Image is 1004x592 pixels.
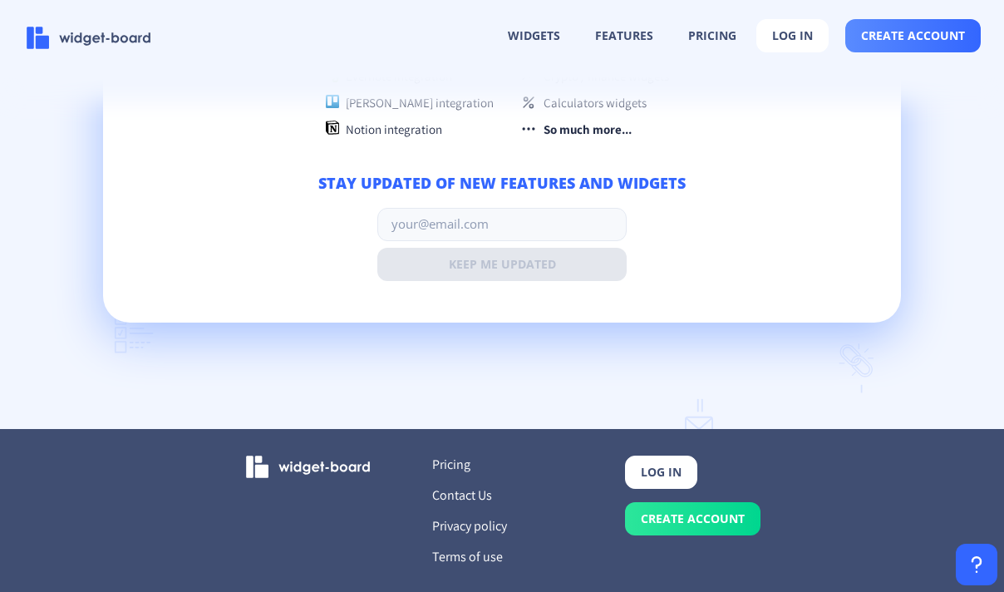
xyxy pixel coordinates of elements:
[544,90,678,116] td: Calculators widgets
[326,95,339,108] img: trello.svg
[246,456,371,478] img: logo-name-white.svg
[130,173,874,193] h6: stay updated of new features and widgets
[377,248,627,281] button: keep me updated
[377,208,627,241] input: your@email.com
[861,29,965,42] span: create account
[346,90,494,116] td: [PERSON_NAME] integration
[845,19,981,52] button: create account
[580,20,668,52] button: features
[27,27,151,49] img: logo-name.svg
[419,486,585,504] p: Contact Us
[419,456,585,473] p: Pricing
[625,502,760,535] button: create account
[346,116,494,143] td: Notion integration
[673,20,751,52] button: pricing
[544,116,678,143] td: So much more...
[756,19,829,52] button: log in
[625,456,697,489] button: log in
[493,20,575,52] button: widgets
[419,517,585,535] p: Privacy policy
[419,548,585,565] p: Terms of use
[326,121,339,135] img: notion.svg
